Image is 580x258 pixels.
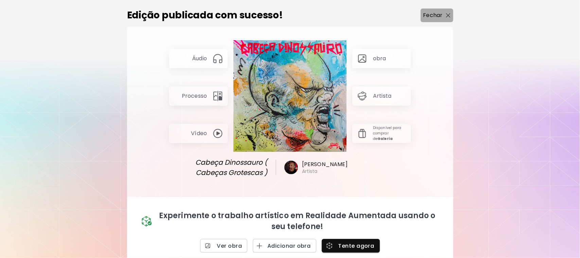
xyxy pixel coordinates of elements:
span: Cabeça Dinossauro ( Cabeças Grotescas ) [177,157,267,178]
span: Tente agora [327,242,374,249]
h6: Artista [302,168,318,174]
p: Áudio [192,55,207,62]
p: obra [373,55,386,62]
strong: Galería [377,136,393,141]
p: Vídeo [191,130,207,137]
p: Disponível para comprar de [373,125,406,142]
p: Processo [182,92,207,100]
button: Adicionar obra [253,239,316,253]
span: Adicionar obra [258,242,311,249]
a: Ver obra [200,239,247,253]
p: Experimente o trabalho artístico em Realidade Aumentada usando o seu telefone! [155,210,440,232]
button: Tente agora [322,239,380,253]
h6: [PERSON_NAME] [302,161,348,168]
span: Ver obra [206,242,242,249]
p: Artista [373,92,391,100]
